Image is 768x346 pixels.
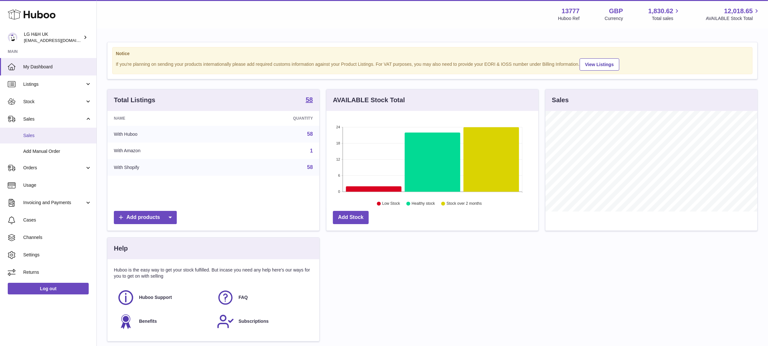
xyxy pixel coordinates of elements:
div: Currency [605,15,623,22]
a: 1 [310,148,313,153]
th: Name [107,111,224,126]
text: Low Stock [382,202,400,206]
span: Sales [23,116,85,122]
span: Benefits [139,318,157,324]
h3: Sales [552,96,569,104]
a: Benefits [117,313,210,330]
span: Huboo Support [139,294,172,301]
text: 24 [336,125,340,129]
text: 6 [338,173,340,177]
span: 12,018.65 [724,7,753,15]
td: With Amazon [107,143,224,159]
text: Healthy stock [412,202,435,206]
th: Quantity [224,111,319,126]
span: FAQ [239,294,248,301]
a: Log out [8,283,89,294]
img: veechen@lghnh.co.uk [8,33,17,42]
span: Sales [23,133,92,139]
span: [EMAIL_ADDRESS][DOMAIN_NAME] [24,38,95,43]
span: Usage [23,182,92,188]
h3: AVAILABLE Stock Total [333,96,405,104]
span: AVAILABLE Stock Total [706,15,760,22]
a: 58 [307,131,313,137]
span: Orders [23,165,85,171]
strong: GBP [609,7,623,15]
span: My Dashboard [23,64,92,70]
h3: Total Listings [114,96,155,104]
td: With Shopify [107,159,224,176]
text: 0 [338,190,340,193]
a: Huboo Support [117,289,210,306]
a: Subscriptions [217,313,310,330]
div: LG H&H UK [24,31,82,44]
a: Add products [114,211,177,224]
span: Settings [23,252,92,258]
h3: Help [114,244,128,253]
span: Cases [23,217,92,223]
strong: 13777 [562,7,580,15]
span: Total sales [652,15,681,22]
span: Add Manual Order [23,148,92,154]
a: FAQ [217,289,310,306]
a: 58 [307,164,313,170]
span: Stock [23,99,85,105]
text: 12 [336,157,340,161]
a: 1,830.62 Total sales [648,7,681,22]
span: Subscriptions [239,318,269,324]
p: Huboo is the easy way to get your stock fulfilled. But incase you need any help here's our ways f... [114,267,313,279]
td: With Huboo [107,126,224,143]
a: Add Stock [333,211,369,224]
strong: 58 [306,96,313,103]
div: Huboo Ref [558,15,580,22]
span: Returns [23,269,92,275]
a: View Listings [580,58,619,71]
a: 12,018.65 AVAILABLE Stock Total [706,7,760,22]
text: Stock over 2 months [446,202,482,206]
span: Invoicing and Payments [23,200,85,206]
text: 18 [336,141,340,145]
span: 1,830.62 [648,7,673,15]
span: Listings [23,81,85,87]
a: 58 [306,96,313,104]
strong: Notice [116,51,749,57]
div: If you're planning on sending your products internationally please add required customs informati... [116,57,749,71]
span: Channels [23,234,92,241]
